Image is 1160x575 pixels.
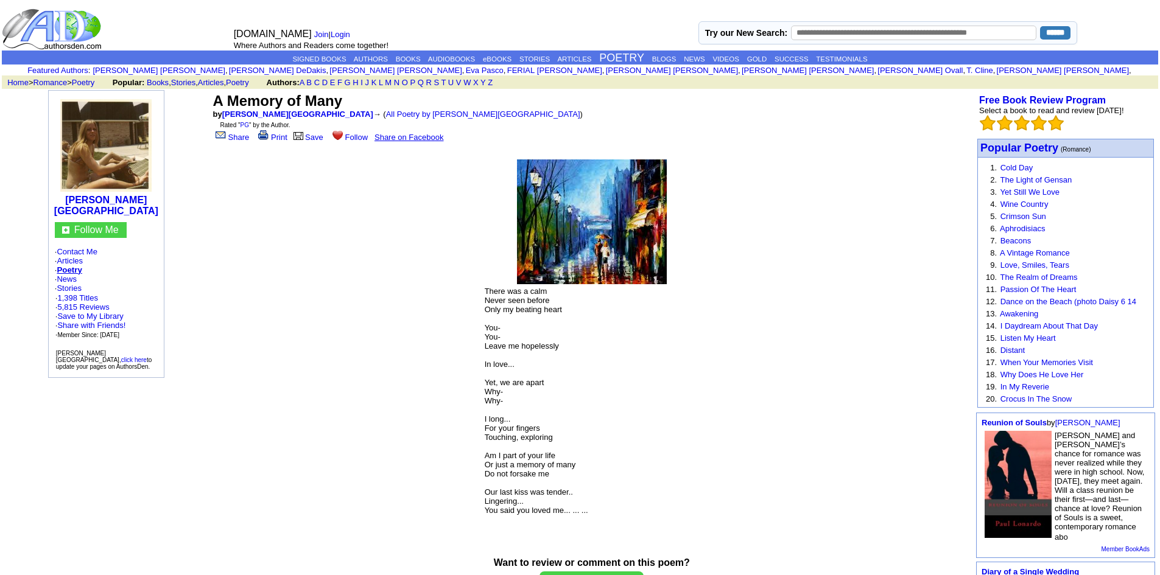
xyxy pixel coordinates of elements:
[345,78,351,87] a: G
[57,321,125,330] a: Share with Friends!
[7,78,29,87] a: Home
[517,159,667,284] img: 315052.jpg
[213,92,342,109] font: A Memory of Many
[979,95,1106,105] a: Free Book Review Program
[386,110,580,119] a: All Poetry by [PERSON_NAME][GEOGRAPHIC_DATA]
[314,30,354,39] font: |
[986,273,997,282] font: 10.
[519,55,550,63] a: STORIES
[27,66,88,75] a: Featured Authors
[113,78,504,87] font: , , ,
[990,175,997,184] font: 2.
[473,78,479,87] a: X
[394,78,399,87] a: N
[385,78,392,87] a: M
[328,68,329,74] font: i
[990,212,997,221] font: 5.
[353,78,358,87] a: H
[604,68,605,74] font: i
[1131,68,1133,74] font: i
[113,78,145,87] b: Popular:
[213,110,373,119] font: by
[997,115,1013,131] img: bigemptystars.png
[332,130,343,140] img: heart.gif
[488,78,493,87] a: Z
[60,99,152,192] img: 88736.JPG
[330,133,368,142] a: Follow
[480,78,485,87] a: Y
[980,143,1058,153] a: Popular Poetry
[985,431,1052,538] img: 70132.jpg
[483,55,511,63] a: eBOOKS
[1061,146,1091,153] font: (Romance)
[57,284,81,293] a: Stories
[505,68,507,74] font: i
[463,78,471,87] a: W
[1031,115,1047,131] img: bigemptystars.png
[507,66,602,75] a: FERIAL [PERSON_NAME]
[740,68,742,74] font: i
[1000,200,1049,209] a: Wine Country
[966,66,993,75] a: T. Cline
[986,394,997,403] font: 20.
[1000,260,1069,270] a: Love, Smiles, Tears
[1000,212,1046,221] a: Crimson Sun
[54,195,158,216] a: [PERSON_NAME][GEOGRAPHIC_DATA]
[986,285,997,294] font: 11.
[33,78,68,87] a: Romance
[57,265,82,274] a: Poetry
[464,68,465,74] font: i
[93,66,1132,75] font: , , , , , , , , , ,
[402,78,408,87] a: O
[775,55,809,63] a: SUCCESS
[980,142,1058,154] font: Popular Poetry
[1000,394,1072,403] a: Crocus In The Snow
[1000,285,1077,294] a: Passion Of The Heart
[1000,175,1072,184] a: The Light of Gensan
[234,41,388,50] font: Where Authors and Readers come together!
[456,78,462,87] a: V
[1055,418,1120,427] a: [PERSON_NAME]
[72,78,95,87] a: Poetry
[300,78,304,87] a: A
[198,78,224,87] a: Articles
[441,78,446,87] a: T
[314,30,329,39] a: Join
[986,321,997,330] font: 14.
[258,130,269,140] img: print.gif
[228,68,229,74] font: i
[986,309,997,318] font: 13.
[980,115,996,131] img: bigemptystars.png
[56,350,152,370] font: [PERSON_NAME][GEOGRAPHIC_DATA], to update your pages on AuthorsDen.
[1000,358,1093,367] a: When Your Memories Visit
[428,55,475,63] a: AUDIOBOOKS
[876,68,877,74] font: i
[995,68,996,74] font: i
[171,78,195,87] a: Stories
[1000,273,1077,282] a: The Realm of Dreams
[241,122,249,128] a: PG
[374,133,443,142] a: Share on Facebook
[652,55,677,63] a: BLOGS
[747,55,767,63] a: GOLD
[354,55,388,63] a: AUTHORS
[1000,248,1070,257] a: A Vintage Romance
[434,78,439,87] a: S
[1000,309,1038,318] a: Awakening
[982,418,1047,427] a: Reunion of Souls
[62,226,69,234] img: gc.jpg
[1000,346,1025,355] a: Distant
[705,28,787,38] label: Try our New Search:
[965,68,966,74] font: i
[292,130,305,140] img: library.gif
[1000,333,1056,343] a: Listen My Heart
[360,78,363,87] a: I
[229,66,326,75] a: [PERSON_NAME] DeDakis
[57,332,119,338] font: Member Since: [DATE]
[448,78,454,87] a: U
[329,66,462,75] a: [PERSON_NAME] [PERSON_NAME]
[986,358,997,367] font: 17.
[147,78,169,87] a: Books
